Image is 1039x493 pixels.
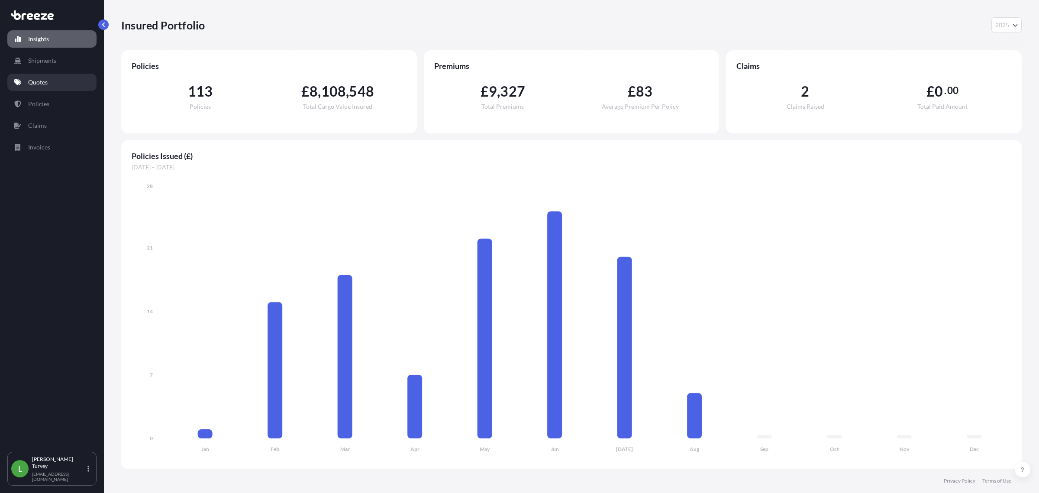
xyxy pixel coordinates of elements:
[830,446,839,452] tspan: Oct
[188,84,213,98] span: 113
[346,84,349,98] span: ,
[132,151,1011,161] span: Policies Issued (£)
[970,446,979,452] tspan: Dec
[32,456,86,470] p: [PERSON_NAME] Turvey
[690,446,700,452] tspan: Aug
[147,308,153,315] tspan: 14
[602,104,679,110] span: Average Premium Per Policy
[28,143,50,152] p: Invoices
[132,61,407,71] span: Policies
[7,74,97,91] a: Quotes
[616,446,633,452] tspan: [DATE]
[926,84,935,98] span: £
[801,84,809,98] span: 2
[321,84,346,98] span: 108
[7,52,97,69] a: Shipments
[318,84,321,98] span: ,
[787,104,824,110] span: Claims Raised
[944,87,946,94] span: .
[7,30,97,48] a: Insights
[736,61,1011,71] span: Claims
[944,477,975,484] a: Privacy Policy
[995,21,1009,29] span: 2025
[28,78,48,87] p: Quotes
[7,95,97,113] a: Policies
[551,446,559,452] tspan: Jun
[132,163,1011,172] span: [DATE] - [DATE]
[28,56,56,65] p: Shipments
[500,84,525,98] span: 327
[947,87,958,94] span: 00
[147,244,153,251] tspan: 21
[349,84,374,98] span: 548
[28,121,47,130] p: Claims
[121,18,205,32] p: Insured Portfolio
[480,446,490,452] tspan: May
[982,477,1011,484] a: Terms of Use
[410,446,419,452] tspan: Apr
[481,104,524,110] span: Total Premiums
[150,435,153,441] tspan: 0
[7,139,97,156] a: Invoices
[310,84,318,98] span: 8
[301,84,310,98] span: £
[340,446,350,452] tspan: Mar
[18,464,22,473] span: L
[28,35,49,43] p: Insights
[32,471,86,482] p: [EMAIL_ADDRESS][DOMAIN_NAME]
[303,104,372,110] span: Total Cargo Value Insured
[900,446,910,452] tspan: Nov
[935,84,943,98] span: 0
[917,104,968,110] span: Total Paid Amount
[201,446,209,452] tspan: Jan
[760,446,768,452] tspan: Sep
[628,84,636,98] span: £
[636,84,652,98] span: 83
[190,104,211,110] span: Policies
[271,446,279,452] tspan: Feb
[481,84,489,98] span: £
[28,100,49,108] p: Policies
[147,183,153,189] tspan: 28
[497,84,500,98] span: ,
[991,17,1022,33] button: Year Selector
[434,61,709,71] span: Premiums
[150,372,153,378] tspan: 7
[7,117,97,134] a: Claims
[489,84,497,98] span: 9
